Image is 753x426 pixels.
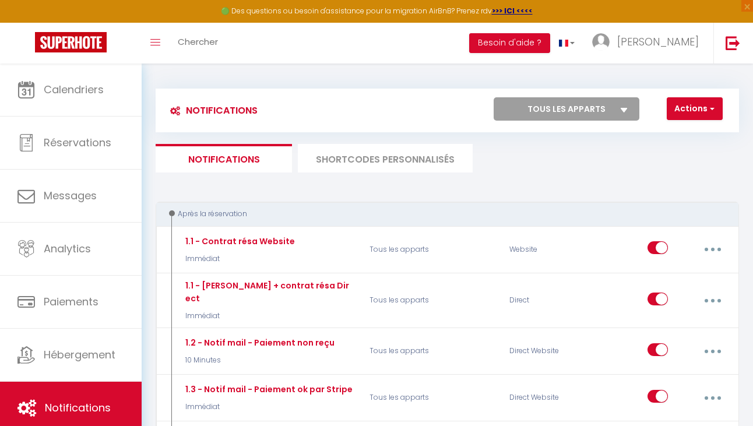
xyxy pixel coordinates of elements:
[502,279,596,322] div: Direct
[45,400,111,415] span: Notifications
[44,241,91,256] span: Analytics
[182,355,335,366] p: 10 Minutes
[182,279,354,305] div: 1.1 - [PERSON_NAME] + contrat résa Direct
[362,335,502,368] p: Tous les apparts
[182,235,295,248] div: 1.1 - Contrat résa Website
[182,254,295,265] p: Immédiat
[362,233,502,266] p: Tous les apparts
[502,381,596,415] div: Direct Website
[182,402,353,413] p: Immédiat
[35,32,107,52] img: Super Booking
[182,336,335,349] div: 1.2 - Notif mail - Paiement non reçu
[362,381,502,415] p: Tous les apparts
[169,23,227,64] a: Chercher
[178,36,218,48] span: Chercher
[592,33,610,51] img: ...
[583,23,713,64] a: ... [PERSON_NAME]
[182,383,353,396] div: 1.3 - Notif mail - Paiement ok par Stripe
[44,294,98,309] span: Paiements
[667,97,723,121] button: Actions
[298,144,473,172] li: SHORTCODES PERSONNALISÉS
[182,311,354,322] p: Immédiat
[44,82,104,97] span: Calendriers
[362,279,502,322] p: Tous les apparts
[469,33,550,53] button: Besoin d'aide ?
[726,36,740,50] img: logout
[617,34,699,49] span: [PERSON_NAME]
[44,188,97,203] span: Messages
[492,6,533,16] a: >>> ICI <<<<
[164,97,258,124] h3: Notifications
[156,144,292,172] li: Notifications
[44,347,115,362] span: Hébergement
[502,335,596,368] div: Direct Website
[167,209,717,220] div: Après la réservation
[44,135,111,150] span: Réservations
[502,233,596,266] div: Website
